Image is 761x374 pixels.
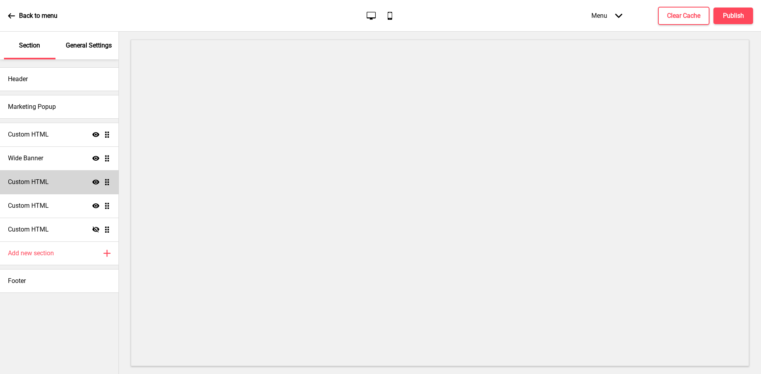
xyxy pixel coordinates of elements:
h4: Clear Cache [667,11,700,20]
a: Back to menu [8,5,57,27]
h4: Custom HTML [8,130,49,139]
div: Menu [583,4,630,27]
button: Clear Cache [658,7,709,25]
h4: Publish [723,11,744,20]
h4: Header [8,75,28,84]
h4: Add new section [8,249,54,258]
button: Publish [713,8,753,24]
h4: Marketing Popup [8,103,56,111]
h4: Footer [8,277,26,285]
h4: Wide Banner [8,154,43,163]
p: General Settings [66,41,112,50]
h4: Custom HTML [8,178,49,186]
h4: Custom HTML [8,225,49,234]
p: Section [19,41,40,50]
p: Back to menu [19,11,57,20]
h4: Custom HTML [8,201,49,210]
